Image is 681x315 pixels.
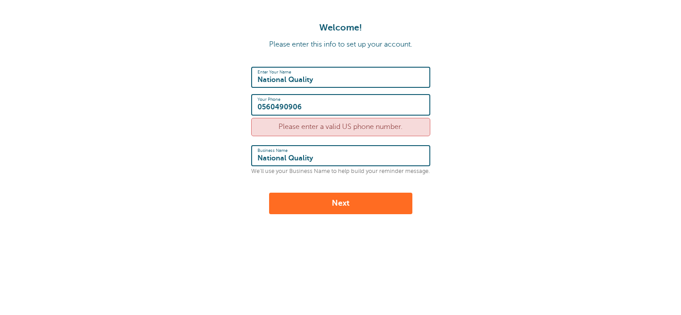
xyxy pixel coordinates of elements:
[9,40,672,49] p: Please enter this info to set up your account.
[257,148,288,153] label: Business Name
[257,69,291,75] label: Enter Your Name
[269,193,412,214] button: Next
[251,168,430,175] p: We'll use your Business Name to help build your reminder message.
[9,22,672,33] h1: Welcome!
[251,118,430,136] div: Please enter a valid US phone number.
[257,97,280,102] label: Your Phone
